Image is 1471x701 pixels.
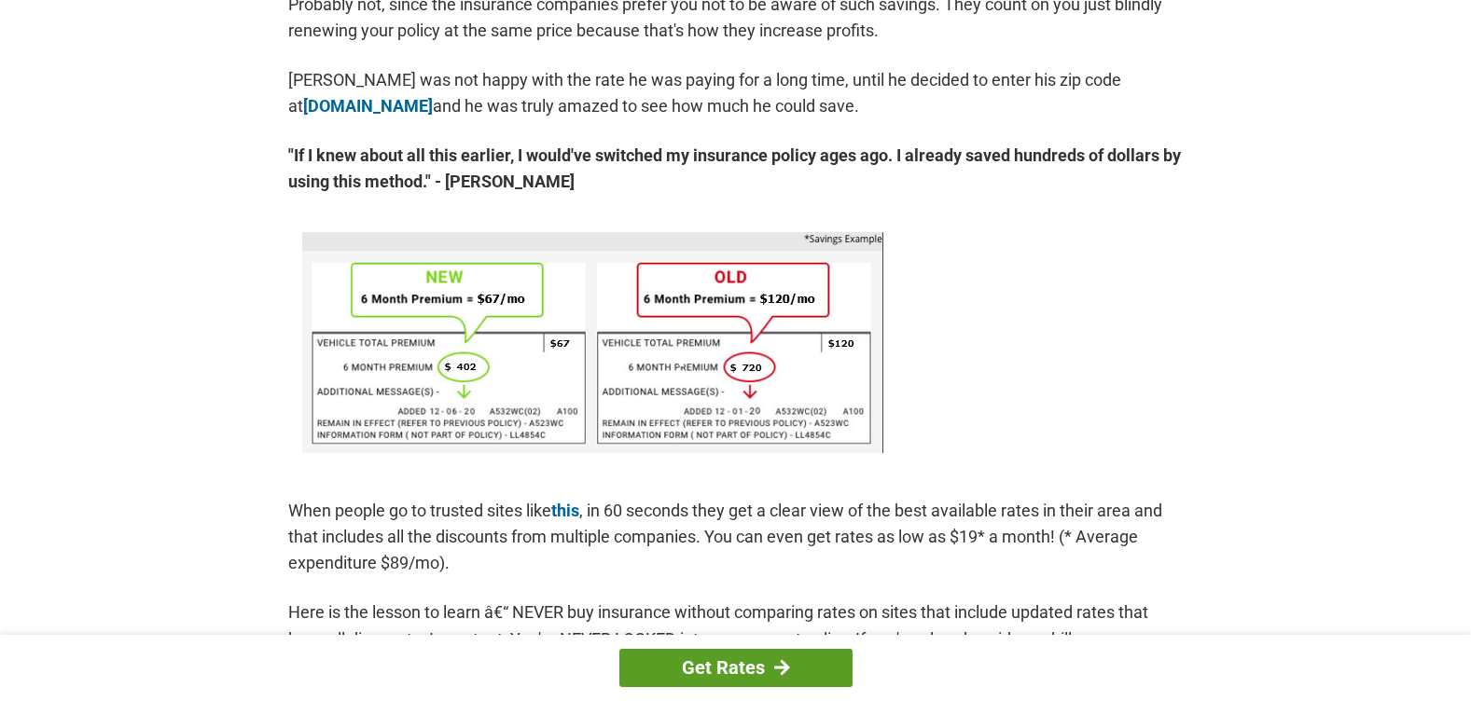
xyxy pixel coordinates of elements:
[303,96,433,116] a: [DOMAIN_NAME]
[551,501,579,520] a: this
[288,498,1184,576] p: When people go to trusted sites like , in 60 seconds they get a clear view of the best available ...
[302,232,883,453] img: savings
[619,649,853,687] a: Get Rates
[288,599,1184,678] p: Here is the lesson to learn â€“ NEVER buy insurance without comparing rates on sites that include...
[288,67,1184,119] p: [PERSON_NAME] was not happy with the rate he was paying for a long time, until he decided to ente...
[288,143,1184,195] strong: "If I knew about all this earlier, I would've switched my insurance policy ages ago. I already sa...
